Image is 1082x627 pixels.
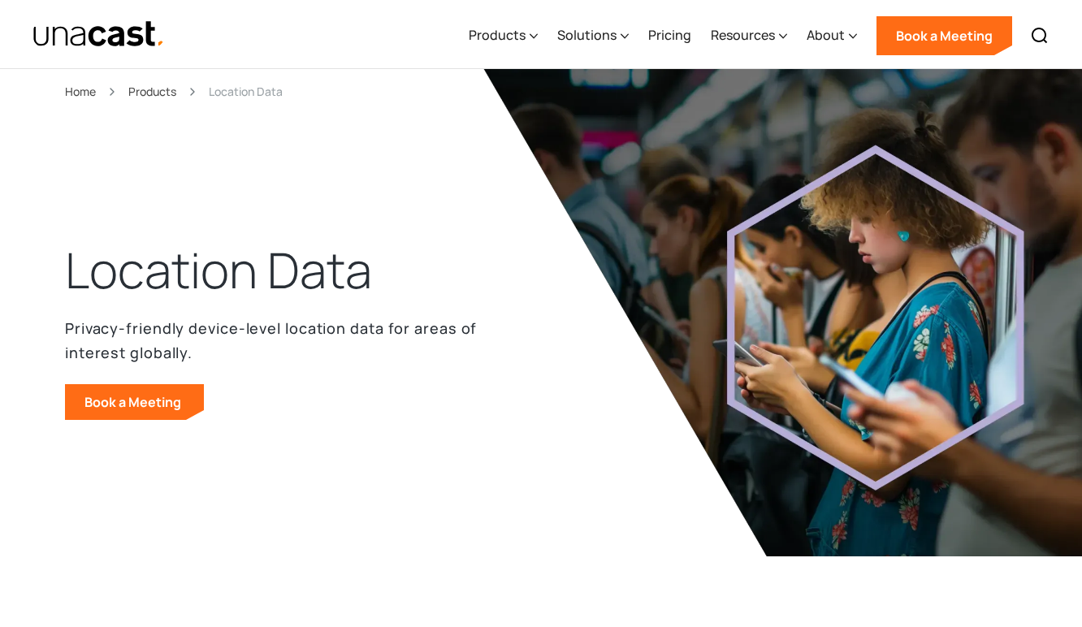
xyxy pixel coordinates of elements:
[557,25,617,45] div: Solutions
[469,2,538,69] div: Products
[807,25,845,45] div: About
[65,316,487,365] p: Privacy-friendly device-level location data for areas of interest globally.
[557,2,629,69] div: Solutions
[807,2,857,69] div: About
[711,2,787,69] div: Resources
[65,384,204,420] a: Book a Meeting
[32,20,165,49] img: Unacast text logo
[469,25,526,45] div: Products
[128,82,176,101] a: Products
[1030,26,1050,45] img: Search icon
[209,82,283,101] div: Location Data
[711,25,775,45] div: Resources
[32,20,165,49] a: home
[648,2,691,69] a: Pricing
[65,238,372,303] h1: Location Data
[876,16,1012,55] a: Book a Meeting
[65,82,96,101] a: Home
